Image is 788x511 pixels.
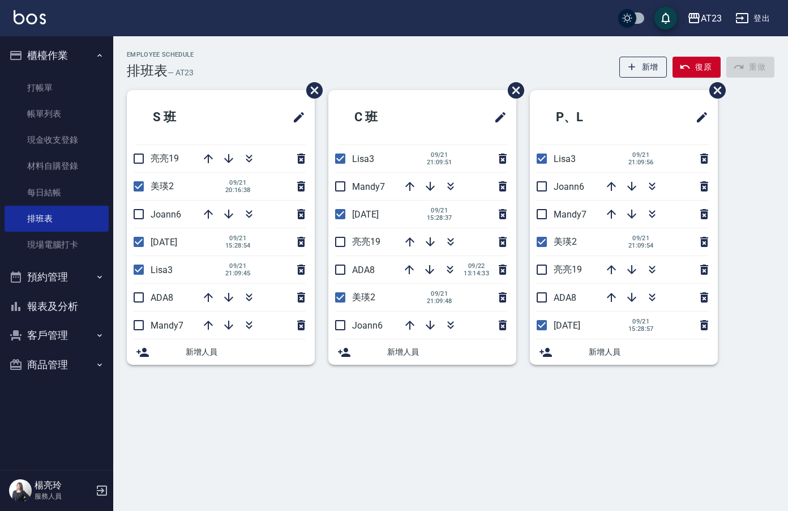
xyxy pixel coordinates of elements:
span: ADA8 [554,292,576,303]
button: 新增 [619,57,667,78]
span: 09/21 [427,290,452,297]
span: 修改班表的標題 [688,104,709,131]
div: AT23 [701,11,722,25]
button: 復原 [673,57,721,78]
span: 修改班表的標題 [487,104,507,131]
span: 21:09:45 [225,270,251,277]
span: 09/21 [628,151,654,159]
span: [DATE] [554,320,580,331]
span: 新增人員 [589,346,709,358]
span: Joann6 [554,181,584,192]
span: 15:28:57 [628,325,654,333]
span: Joann6 [151,209,181,220]
h3: 排班表 [127,63,168,79]
span: 15:28:54 [225,242,251,249]
h2: Employee Schedule [127,51,194,58]
span: Joann6 [352,320,383,331]
button: 櫃檯作業 [5,41,109,70]
span: 亮亮19 [352,236,380,247]
button: 商品管理 [5,350,109,380]
span: 21:09:51 [427,159,452,166]
span: 刪除班表 [701,74,727,107]
button: 客戶管理 [5,321,109,350]
span: 09/22 [464,262,489,270]
h5: 楊亮玲 [35,480,92,491]
a: 每日結帳 [5,180,109,206]
a: 材料自購登錄 [5,153,109,179]
span: 21:09:56 [628,159,654,166]
button: 報表及分析 [5,292,109,321]
span: 09/21 [427,151,452,159]
span: 09/21 [427,207,452,214]
span: 刪除班表 [499,74,526,107]
button: 登出 [731,8,774,29]
span: Mandy7 [554,209,586,220]
span: ADA8 [352,265,375,275]
span: Lisa3 [352,154,374,164]
span: 09/21 [225,262,251,270]
span: 美瑛2 [352,292,375,303]
span: 20:16:38 [225,186,251,194]
span: 新增人員 [387,346,507,358]
a: 現金收支登錄 [5,127,109,153]
span: ADA8 [151,292,173,303]
span: 09/21 [225,179,251,186]
a: 排班表 [5,206,109,232]
span: [DATE] [352,209,379,220]
span: 刪除班表 [298,74,324,107]
span: 09/21 [225,235,251,242]
h6: — AT23 [168,67,194,79]
p: 服務人員 [35,491,92,501]
span: 09/21 [628,318,654,325]
img: Person [9,479,32,502]
h2: S 班 [136,97,239,138]
a: 打帳單 [5,75,109,101]
a: 現場電腦打卡 [5,232,109,258]
span: Lisa3 [554,154,576,164]
span: Mandy7 [151,320,183,331]
span: 21:09:54 [628,242,654,249]
h2: P、L [539,97,644,138]
span: Lisa3 [151,265,173,275]
span: Mandy7 [352,181,385,192]
a: 帳單列表 [5,101,109,127]
span: 美瑛2 [554,236,577,247]
span: 美瑛2 [151,181,174,191]
span: 13:14:33 [464,270,489,277]
span: 修改班表的標題 [285,104,306,131]
span: 亮亮19 [151,153,179,164]
span: 09/21 [628,235,654,242]
button: AT23 [683,7,726,30]
h2: C 班 [337,97,440,138]
div: 新增人員 [530,339,718,365]
div: 新增人員 [127,339,315,365]
button: save [654,7,677,29]
button: 預約管理 [5,262,109,292]
span: 15:28:37 [427,214,452,222]
div: 新增人員 [328,339,516,365]
img: Logo [14,10,46,24]
span: [DATE] [151,237,177,248]
span: 21:09:48 [427,297,452,305]
span: 新增人員 [186,346,306,358]
span: 亮亮19 [554,264,582,275]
